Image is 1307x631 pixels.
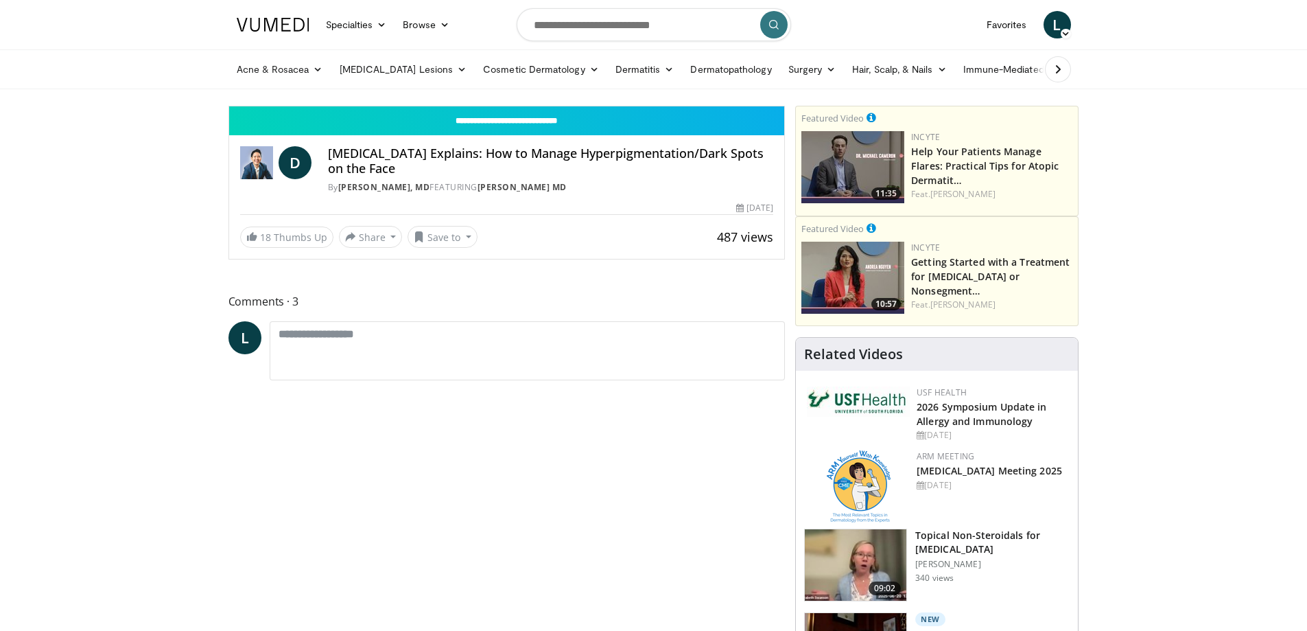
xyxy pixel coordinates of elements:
a: L [228,321,261,354]
span: 18 [260,231,271,244]
a: [PERSON_NAME] MD [478,181,567,193]
a: 18 Thumbs Up [240,227,333,248]
small: Featured Video [801,222,864,235]
a: [MEDICAL_DATA] Meeting 2025 [917,464,1062,477]
a: Incyte [911,242,940,253]
a: Acne & Rosacea [228,56,331,83]
img: e02a99de-beb8-4d69-a8cb-018b1ffb8f0c.png.150x105_q85_crop-smart_upscale.jpg [801,242,904,314]
a: Incyte [911,131,940,143]
span: 11:35 [871,187,901,200]
a: Dermatopathology [682,56,779,83]
small: Featured Video [801,112,864,124]
span: 09:02 [869,582,902,595]
a: Cosmetic Dermatology [475,56,607,83]
a: [PERSON_NAME] [930,188,996,200]
a: Immune-Mediated [955,56,1066,83]
img: 6ba8804a-8538-4002-95e7-a8f8012d4a11.png.150x105_q85_autocrop_double_scale_upscale_version-0.2.jpg [807,387,910,417]
img: 89a28c6a-718a-466f-b4d1-7c1f06d8483b.png.150x105_q85_autocrop_double_scale_upscale_version-0.2.png [827,450,891,523]
button: Save to [408,226,478,248]
a: Dermatitis [607,56,683,83]
a: L [1044,11,1071,38]
a: Help Your Patients Manage Flares: Practical Tips for Atopic Dermatit… [911,145,1059,187]
a: [MEDICAL_DATA] Lesions [331,56,475,83]
a: Hair, Scalp, & Nails [844,56,954,83]
span: Comments 3 [228,292,786,310]
span: 487 views [717,229,773,245]
a: D [279,146,311,179]
a: 09:02 Topical Non-Steroidals for [MEDICAL_DATA] [PERSON_NAME] 340 views [804,529,1070,601]
div: [DATE] [917,479,1067,492]
p: [PERSON_NAME] [915,559,1070,570]
h4: Related Videos [804,346,903,363]
a: Surgery [780,56,845,83]
div: Feat. [911,299,1072,311]
div: By FEATURING [328,181,774,194]
p: New [915,612,945,626]
a: USF Health [917,387,967,398]
h4: [MEDICAL_DATA] Explains: How to Manage Hyperpigmentation/Dark Spots on the Face [328,146,774,176]
a: Getting Started with a Treatment for [MEDICAL_DATA] or Nonsegment… [911,255,1070,297]
button: Share [339,226,403,248]
a: ARM Meeting [917,450,974,462]
input: Search topics, interventions [517,8,791,41]
p: 340 views [915,573,954,584]
a: 10:57 [801,242,904,314]
a: Favorites [978,11,1035,38]
span: 10:57 [871,298,901,310]
a: [PERSON_NAME], MD [338,181,430,193]
a: 2026 Symposium Update in Allergy and Immunology [917,400,1046,428]
div: [DATE] [917,429,1067,441]
a: Browse [395,11,458,38]
div: Feat. [911,188,1072,200]
img: 34a4b5e7-9a28-40cd-b963-80fdb137f70d.150x105_q85_crop-smart_upscale.jpg [805,529,906,601]
img: Daniel Sugai, MD [240,146,273,179]
a: 11:35 [801,131,904,203]
a: [PERSON_NAME] [930,299,996,310]
a: Specialties [318,11,395,38]
img: 601112bd-de26-4187-b266-f7c9c3587f14.png.150x105_q85_crop-smart_upscale.jpg [801,131,904,203]
h3: Topical Non-Steroidals for [MEDICAL_DATA] [915,529,1070,556]
img: VuMedi Logo [237,18,309,32]
div: [DATE] [736,202,773,214]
